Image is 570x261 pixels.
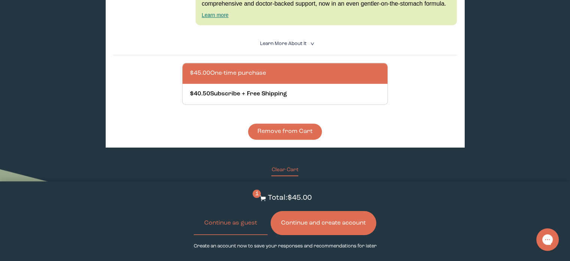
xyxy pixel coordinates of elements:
p: Total: $45.00 [268,193,311,204]
button: Remove from Cart [248,124,322,140]
a: Learn more [202,12,229,18]
span: Learn More About it [260,41,306,46]
button: Continue and create account [271,211,376,235]
span: 1 [253,190,261,198]
p: Create an account now to save your responses and recommendations for later [193,243,376,250]
button: Continue as guest [194,211,268,235]
iframe: Gorgias live chat messenger [533,226,563,253]
i: < [308,42,315,46]
summary: Learn More About it < [260,40,310,47]
button: Clear Cart [271,166,298,176]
